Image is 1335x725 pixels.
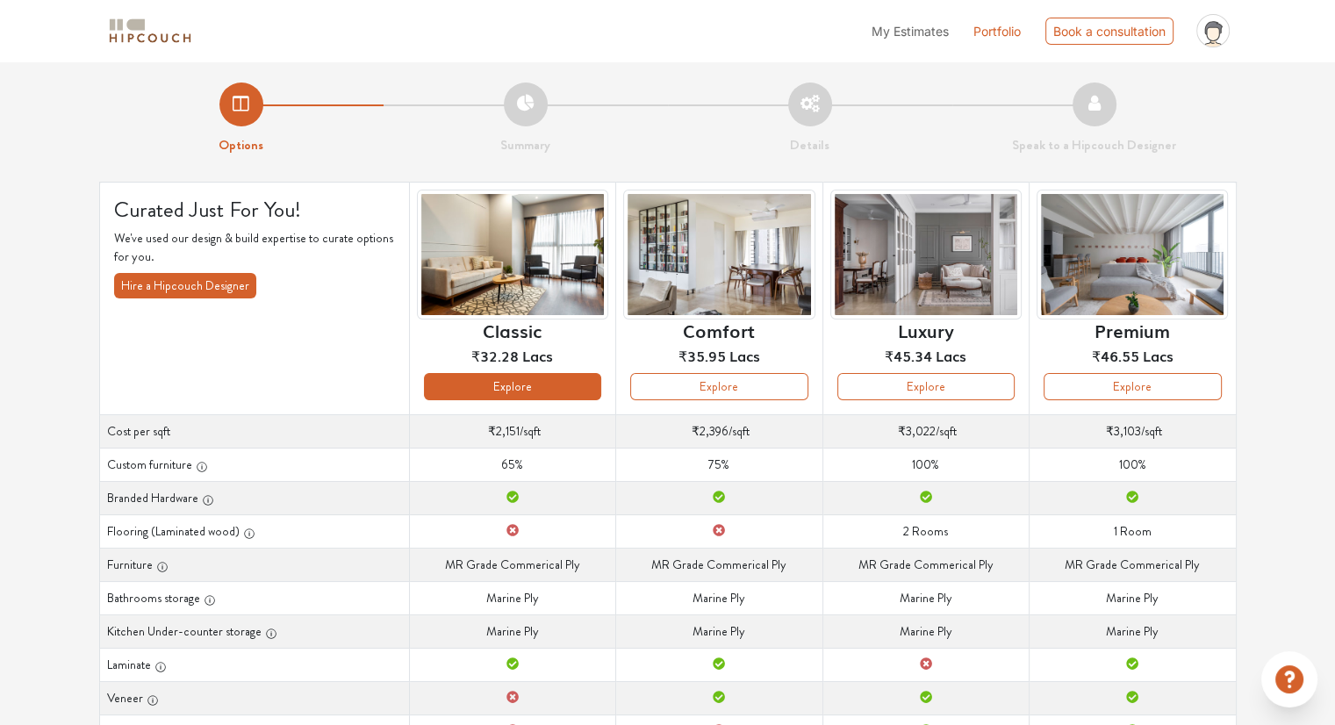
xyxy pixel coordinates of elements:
span: logo-horizontal.svg [106,11,194,51]
td: 100% [822,448,1029,481]
td: 65% [409,448,615,481]
h6: Luxury [898,319,954,341]
td: 100% [1030,448,1236,481]
span: ₹2,396 [692,422,729,440]
span: Lacs [936,345,966,366]
span: ₹3,103 [1106,422,1141,440]
td: Marine Ply [822,614,1029,648]
h6: Premium [1095,319,1170,341]
td: Marine Ply [822,581,1029,614]
td: /sqft [1030,414,1236,448]
button: Explore [424,373,601,400]
th: Branded Hardware [99,481,409,514]
th: Veneer [99,681,409,714]
span: Lacs [522,345,553,366]
span: Lacs [729,345,760,366]
a: Portfolio [973,22,1021,40]
button: Hire a Hipcouch Designer [114,273,256,298]
img: header-preview [417,190,608,320]
h6: Classic [483,319,542,341]
th: Flooring (Laminated wood) [99,514,409,548]
td: MR Grade Commerical Ply [822,548,1029,581]
div: Book a consultation [1045,18,1174,45]
p: We've used our design & build expertise to curate options for you. [114,229,395,266]
td: Marine Ply [1030,614,1236,648]
span: ₹45.34 [885,345,932,366]
span: ₹3,022 [898,422,936,440]
img: header-preview [830,190,1022,320]
span: ₹46.55 [1092,345,1139,366]
h6: Comfort [683,319,755,341]
td: /sqft [822,414,1029,448]
td: MR Grade Commerical Ply [409,548,615,581]
th: Laminate [99,648,409,681]
td: /sqft [409,414,615,448]
th: Cost per sqft [99,414,409,448]
td: Marine Ply [616,581,822,614]
td: MR Grade Commerical Ply [616,548,822,581]
span: ₹32.28 [471,345,519,366]
strong: Summary [500,135,550,154]
span: Lacs [1143,345,1174,366]
th: Kitchen Under-counter storage [99,614,409,648]
span: ₹35.95 [678,345,726,366]
td: Marine Ply [409,614,615,648]
th: Furniture [99,548,409,581]
strong: Speak to a Hipcouch Designer [1012,135,1176,154]
h4: Curated Just For You! [114,197,395,223]
th: Custom furniture [99,448,409,481]
strong: Options [219,135,263,154]
th: Bathrooms storage [99,581,409,614]
td: Marine Ply [616,614,822,648]
button: Explore [837,373,1015,400]
img: header-preview [1037,190,1228,320]
td: MR Grade Commerical Ply [1030,548,1236,581]
td: /sqft [616,414,822,448]
span: My Estimates [872,24,949,39]
td: 1 Room [1030,514,1236,548]
td: Marine Ply [1030,581,1236,614]
button: Explore [630,373,807,400]
img: header-preview [623,190,815,320]
img: logo-horizontal.svg [106,16,194,47]
td: 2 Rooms [822,514,1029,548]
td: Marine Ply [409,581,615,614]
button: Explore [1044,373,1221,400]
span: ₹2,151 [488,422,520,440]
td: 75% [616,448,822,481]
strong: Details [790,135,829,154]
